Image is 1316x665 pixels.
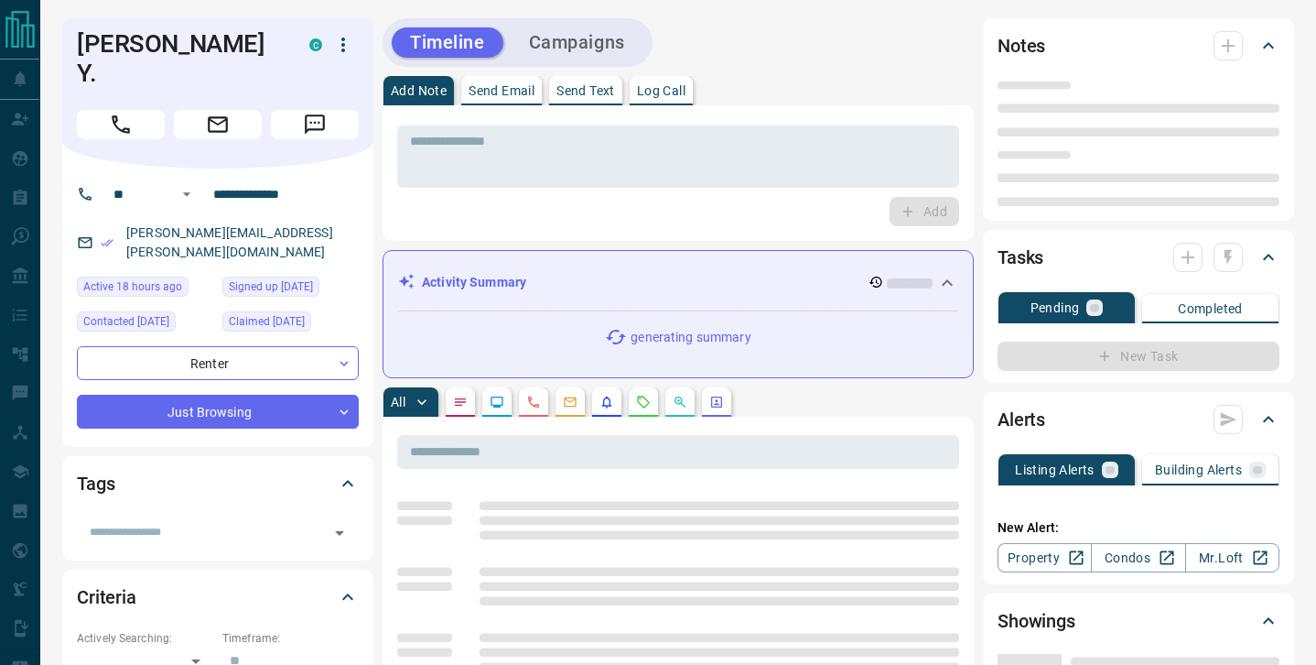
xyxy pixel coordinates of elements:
[1030,301,1080,314] p: Pending
[631,328,750,347] p: generating summary
[222,277,359,302] div: Fri May 02 2025
[83,278,182,296] span: Active 18 hours ago
[392,27,503,58] button: Timeline
[673,395,687,409] svg: Opportunities
[556,84,615,97] p: Send Text
[998,606,1075,636] h2: Showings
[271,110,359,139] span: Message
[77,29,282,88] h1: [PERSON_NAME] Y.
[1015,463,1095,476] p: Listing Alerts
[77,311,213,337] div: Sat May 03 2025
[469,84,534,97] p: Send Email
[77,583,136,612] h2: Criteria
[998,235,1279,279] div: Tasks
[77,462,359,506] div: Tags
[77,277,213,302] div: Fri Aug 15 2025
[526,395,541,409] svg: Calls
[709,395,724,409] svg: Agent Actions
[422,273,526,292] p: Activity Summary
[77,630,213,647] p: Actively Searching:
[563,395,577,409] svg: Emails
[391,84,447,97] p: Add Note
[83,312,169,331] span: Contacted [DATE]
[1091,543,1185,572] a: Condos
[490,395,504,409] svg: Lead Browsing Activity
[998,31,1045,60] h2: Notes
[77,346,359,380] div: Renter
[77,395,359,429] div: Just Browsing
[998,543,1092,572] a: Property
[101,236,113,249] svg: Email Verified
[998,599,1279,643] div: Showings
[998,518,1279,538] p: New Alert:
[511,27,643,58] button: Campaigns
[327,520,352,546] button: Open
[636,395,651,409] svg: Requests
[391,396,405,409] p: All
[229,312,305,331] span: Claimed [DATE]
[77,575,359,619] div: Criteria
[998,24,1279,68] div: Notes
[176,183,198,205] button: Open
[174,110,262,139] span: Email
[126,225,333,259] a: [PERSON_NAME][EMAIL_ADDRESS][PERSON_NAME][DOMAIN_NAME]
[998,243,1043,272] h2: Tasks
[398,266,958,300] div: Activity Summary
[998,405,1045,434] h2: Alerts
[1155,463,1242,476] p: Building Alerts
[1185,543,1279,572] a: Mr.Loft
[1178,302,1243,315] p: Completed
[998,398,1279,442] div: Alerts
[229,278,313,296] span: Signed up [DATE]
[77,469,114,498] h2: Tags
[222,311,359,337] div: Sat May 03 2025
[599,395,614,409] svg: Listing Alerts
[453,395,468,409] svg: Notes
[309,38,322,51] div: condos.ca
[222,630,359,647] p: Timeframe:
[77,110,165,139] span: Call
[637,84,685,97] p: Log Call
